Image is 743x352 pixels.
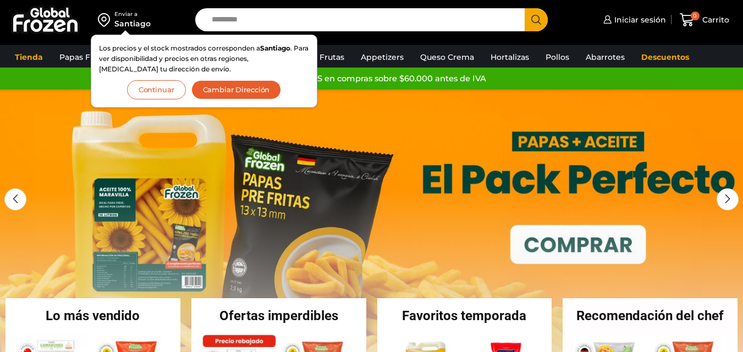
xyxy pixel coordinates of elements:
[525,8,548,31] button: Search button
[191,309,366,322] h2: Ofertas imperdibles
[717,188,739,210] div: Next slide
[415,47,480,68] a: Queso Crema
[355,47,409,68] a: Appetizers
[5,309,180,322] h2: Lo más vendido
[612,14,666,25] span: Iniciar sesión
[127,80,186,99] button: Continuar
[377,309,552,322] h2: Favoritos temporada
[4,188,26,210] div: Previous slide
[700,14,729,25] span: Carrito
[114,10,151,18] div: Enviar a
[563,309,738,322] h2: Recomendación del chef
[99,43,309,75] p: Los precios y el stock mostrados corresponden a . Para ver disponibilidad y precios en otras regi...
[677,7,732,33] a: 0 Carrito
[580,47,630,68] a: Abarrotes
[114,18,151,29] div: Santiago
[691,12,700,20] span: 0
[601,9,666,31] a: Iniciar sesión
[191,80,282,99] button: Cambiar Dirección
[260,44,290,52] strong: Santiago
[98,10,114,29] img: address-field-icon.svg
[540,47,575,68] a: Pollos
[54,47,113,68] a: Papas Fritas
[636,47,695,68] a: Descuentos
[485,47,535,68] a: Hortalizas
[9,47,48,68] a: Tienda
